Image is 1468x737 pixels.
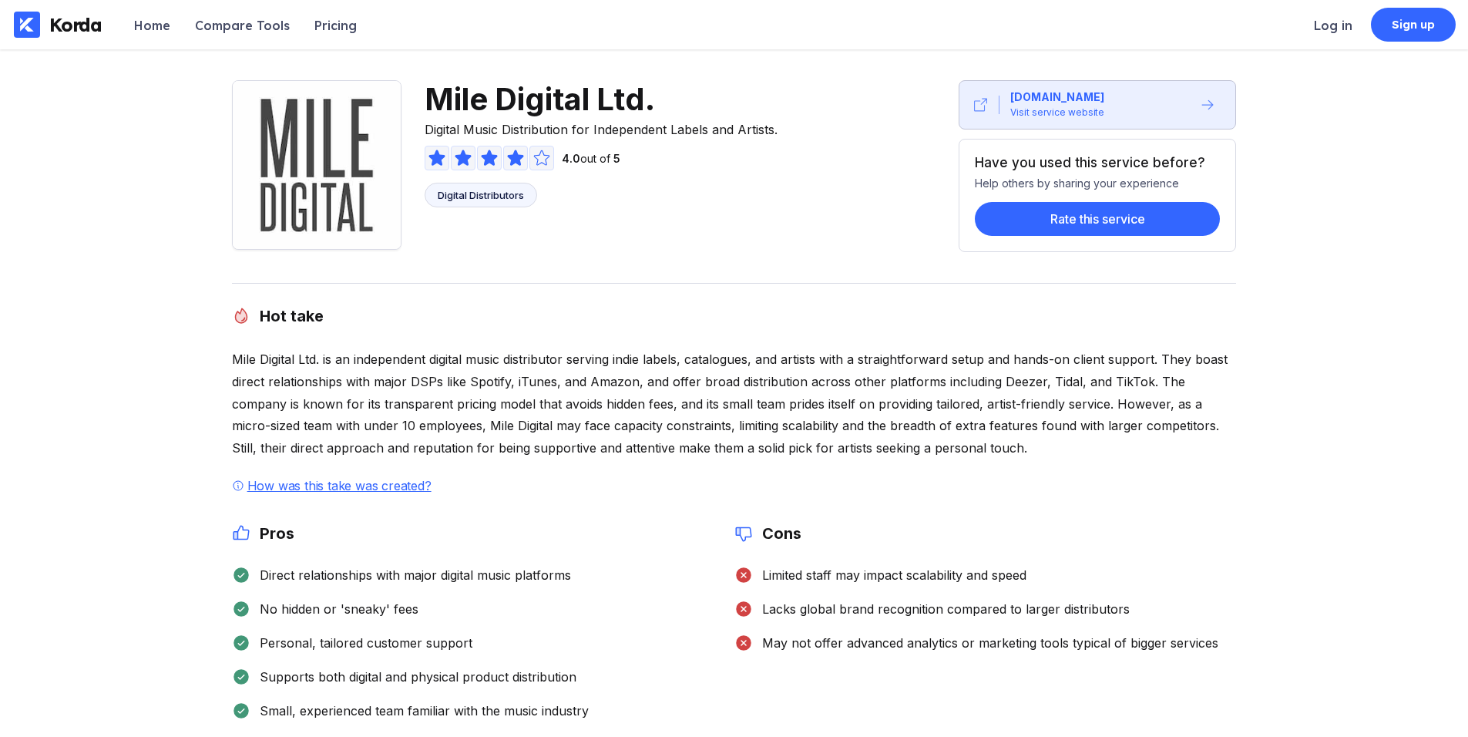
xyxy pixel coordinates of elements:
[134,18,170,33] div: Home
[195,18,290,33] div: Compare Tools
[1010,105,1104,120] div: Visit service website
[232,80,401,250] img: Mile Digital Ltd.
[250,669,576,685] div: Supports both digital and physical product distribution
[425,118,778,138] span: Digital Music Distribution for Independent Labels and Artists.
[250,601,418,617] div: No hidden or 'sneaky' fees
[425,183,537,207] a: Digital Distributors
[1371,8,1456,42] a: Sign up
[753,635,1218,651] div: May not offer advanced analytics or marketing tools typical of bigger services
[438,189,524,201] div: Digital Distributors
[250,703,589,718] div: Small, experienced team familiar with the music industry
[753,601,1130,617] div: Lacks global brand recognition compared to larger distributors
[556,152,620,165] div: out of
[1050,211,1145,227] div: Rate this service
[250,567,571,583] div: Direct relationships with major digital music platforms
[250,635,472,651] div: Personal, tailored customer support
[613,152,620,165] span: 5
[314,18,357,33] div: Pricing
[425,80,778,118] span: Mile Digital Ltd.
[975,170,1220,190] div: Help others by sharing your experience
[959,80,1236,130] button: [DOMAIN_NAME]Visit service website
[1010,89,1104,105] div: [DOMAIN_NAME]
[975,155,1211,170] div: Have you used this service before?
[753,524,801,543] h2: Cons
[1392,17,1436,32] div: Sign up
[232,348,1237,459] div: Mile Digital Ltd. is an independent digital music distributor serving indie labels, catalogues, a...
[562,152,580,165] span: 4.0
[1314,18,1352,33] div: Log in
[250,307,324,325] h2: Hot take
[250,524,294,543] h2: Pros
[244,478,435,493] div: How was this take was created?
[49,13,102,36] div: Korda
[975,190,1220,236] a: Rate this service
[753,567,1026,583] div: Limited staff may impact scalability and speed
